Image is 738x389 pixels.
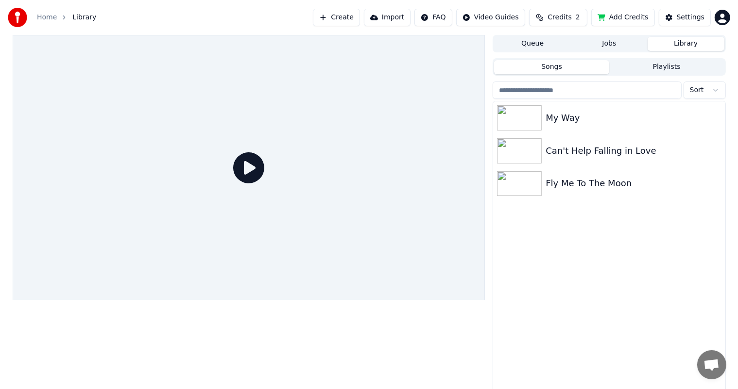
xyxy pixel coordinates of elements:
[576,13,580,22] span: 2
[364,9,411,26] button: Import
[546,177,721,190] div: Fly Me To The Moon
[659,9,711,26] button: Settings
[591,9,655,26] button: Add Credits
[677,13,704,22] div: Settings
[690,85,704,95] span: Sort
[8,8,27,27] img: youka
[494,60,609,74] button: Songs
[414,9,452,26] button: FAQ
[529,9,587,26] button: Credits2
[546,111,721,125] div: My Way
[456,9,525,26] button: Video Guides
[571,37,648,51] button: Jobs
[37,13,57,22] a: Home
[609,60,724,74] button: Playlists
[494,37,571,51] button: Queue
[546,144,721,158] div: Can't Help Falling in Love
[548,13,571,22] span: Credits
[37,13,96,22] nav: breadcrumb
[72,13,96,22] span: Library
[648,37,724,51] button: Library
[313,9,360,26] button: Create
[697,350,726,379] a: Open chat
